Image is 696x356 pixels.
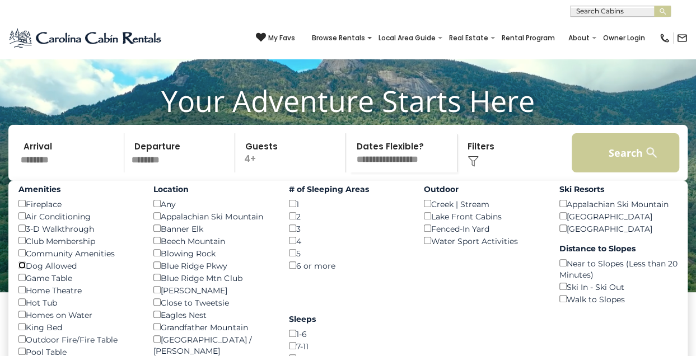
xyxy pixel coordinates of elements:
[424,184,542,195] label: Outdoor
[18,296,137,308] div: Hot Tub
[443,30,494,46] a: Real Estate
[424,210,542,222] div: Lake Front Cabins
[289,198,407,210] div: 1
[18,333,137,345] div: Outdoor Fire/Fire Table
[289,210,407,222] div: 2
[424,235,542,247] div: Water Sport Activities
[153,235,272,247] div: Beech Mountain
[424,198,542,210] div: Creek | Stream
[289,340,407,352] div: 7-11
[559,243,678,254] label: Distance to Slopes
[289,259,407,271] div: 6 or more
[572,133,679,172] button: Search
[424,222,542,235] div: Fenced-In Yard
[18,308,137,321] div: Homes on Water
[559,257,678,280] div: Near to Slopes (Less than 20 Minutes)
[8,27,164,49] img: Blue-2.png
[153,198,272,210] div: Any
[676,32,688,44] img: mail-regular-black.png
[289,247,407,259] div: 5
[563,30,595,46] a: About
[496,30,560,46] a: Rental Program
[153,308,272,321] div: Eagles Nest
[659,32,670,44] img: phone-regular-black.png
[18,259,137,271] div: Dog Allowed
[468,156,479,167] img: filter--v1.png
[18,284,137,296] div: Home Theatre
[18,184,137,195] label: Amenities
[18,247,137,259] div: Community Amenities
[289,327,407,340] div: 1-6
[559,210,678,222] div: [GEOGRAPHIC_DATA]
[8,83,688,118] h1: Your Adventure Starts Here
[18,198,137,210] div: Fireplace
[373,30,441,46] a: Local Area Guide
[256,32,295,44] a: My Favs
[559,184,678,195] label: Ski Resorts
[18,321,137,333] div: King Bed
[559,293,678,305] div: Walk to Slopes
[18,235,137,247] div: Club Membership
[153,271,272,284] div: Blue Ridge Mtn Club
[18,222,137,235] div: 3-D Walkthrough
[153,184,272,195] label: Location
[559,198,678,210] div: Appalachian Ski Mountain
[153,247,272,259] div: Blowing Rock
[306,30,371,46] a: Browse Rentals
[289,313,407,325] label: Sleeps
[153,222,272,235] div: Banner Elk
[18,210,137,222] div: Air Conditioning
[644,146,658,160] img: search-regular-white.png
[153,210,272,222] div: Appalachian Ski Mountain
[289,235,407,247] div: 4
[153,296,272,308] div: Close to Tweetsie
[153,321,272,333] div: Grandfather Mountain
[289,184,407,195] label: # of Sleeping Areas
[268,33,295,43] span: My Favs
[239,133,345,172] p: 4+
[289,222,407,235] div: 3
[559,222,678,235] div: [GEOGRAPHIC_DATA]
[597,30,651,46] a: Owner Login
[559,280,678,293] div: Ski In - Ski Out
[153,284,272,296] div: [PERSON_NAME]
[153,259,272,271] div: Blue Ridge Pkwy
[18,271,137,284] div: Game Table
